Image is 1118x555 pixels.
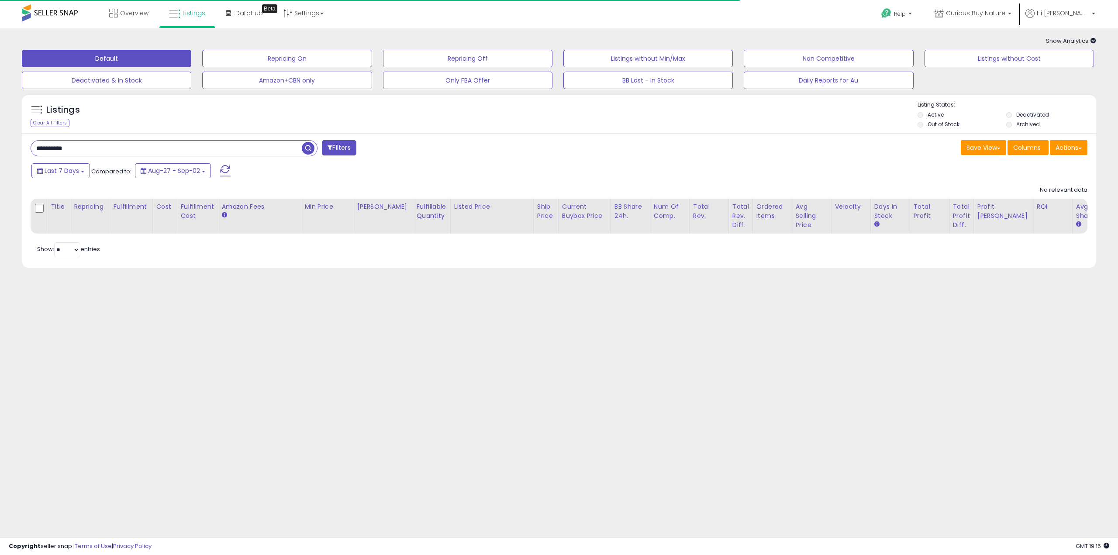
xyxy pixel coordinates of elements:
button: Only FBA Offer [383,72,552,89]
div: BB Share 24h. [614,202,646,221]
span: Hi [PERSON_NAME] [1037,9,1089,17]
div: Fulfillable Quantity [416,202,446,221]
div: Total Rev. Diff. [732,202,749,230]
div: Profit [PERSON_NAME] [977,202,1029,221]
span: Listings [183,9,205,17]
div: Cost [156,202,173,211]
div: Current Buybox Price [562,202,607,221]
button: Deactivated & In Stock [22,72,191,89]
i: Get Help [881,8,892,19]
button: Save View [961,140,1006,155]
small: Days In Stock. [874,221,880,228]
div: [PERSON_NAME] [357,202,409,211]
label: Archived [1016,121,1040,128]
div: Avg BB Share [1076,202,1108,221]
div: Amazon Fees [221,202,297,211]
button: Listings without Min/Max [563,50,733,67]
div: Total Rev. [693,202,725,221]
button: Last 7 Days [31,163,90,178]
span: Compared to: [91,167,131,176]
small: Avg BB Share. [1076,221,1081,228]
label: Active [928,111,944,118]
div: Ordered Items [756,202,788,221]
label: Deactivated [1016,111,1049,118]
div: Fulfillment Cost [180,202,214,221]
label: Out of Stock [928,121,959,128]
div: Velocity [835,202,867,211]
div: No relevant data [1040,186,1087,194]
button: Aug-27 - Sep-02 [135,163,211,178]
div: Ship Price [537,202,555,221]
button: Non Competitive [744,50,913,67]
a: Hi [PERSON_NAME] [1025,9,1095,28]
div: Listed Price [454,202,530,211]
div: Days In Stock [874,202,906,221]
button: Daily Reports for Au [744,72,913,89]
div: Tooltip anchor [262,4,277,13]
button: Default [22,50,191,67]
h5: Listings [46,104,80,116]
div: ROI [1037,202,1069,211]
div: Clear All Filters [31,119,69,127]
div: Total Profit Diff. [953,202,970,230]
span: DataHub [235,9,263,17]
button: Filters [322,140,356,155]
span: Help [894,10,906,17]
button: Actions [1050,140,1087,155]
button: Listings without Cost [925,50,1094,67]
button: Repricing Off [383,50,552,67]
div: Total Profit [914,202,945,221]
span: Curious Buy Nature [946,9,1005,17]
span: Last 7 Days [45,166,79,175]
a: Help [874,1,921,28]
p: Listing States: [918,101,1096,109]
span: Show: entries [37,245,100,253]
div: Num of Comp. [654,202,686,221]
span: Show Analytics [1046,37,1096,45]
div: Min Price [304,202,349,211]
button: BB Lost - In Stock [563,72,733,89]
span: Columns [1013,143,1041,152]
span: Aug-27 - Sep-02 [148,166,200,175]
small: Amazon Fees. [221,211,227,219]
div: Repricing [74,202,106,211]
div: Avg Selling Price [796,202,828,230]
button: Columns [1008,140,1049,155]
button: Repricing On [202,50,372,67]
div: Fulfillment [113,202,148,211]
div: Title [51,202,66,211]
button: Amazon+CBN only [202,72,372,89]
span: Overview [120,9,148,17]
